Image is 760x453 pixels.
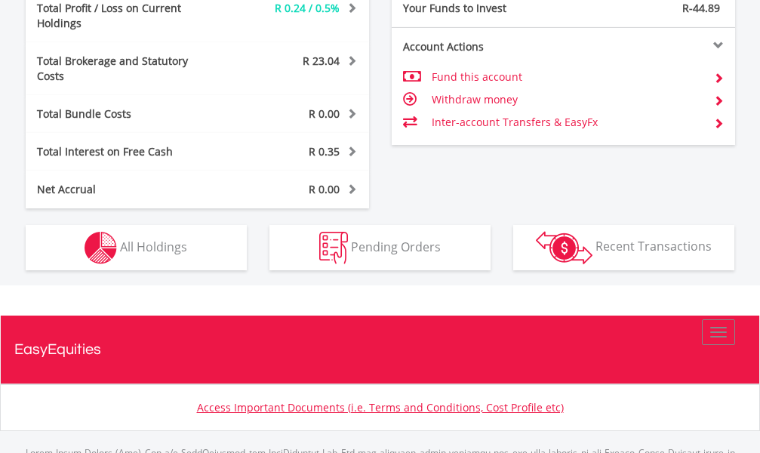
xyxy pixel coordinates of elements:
[303,54,340,68] span: R 23.04
[85,232,117,264] img: holdings-wht.png
[14,316,746,384] a: EasyEquities
[536,231,592,264] img: transactions-zar-wht.png
[26,54,226,84] div: Total Brokerage and Statutory Costs
[351,238,441,254] span: Pending Orders
[26,1,226,31] div: Total Profit / Loss on Current Holdings
[26,106,226,122] div: Total Bundle Costs
[432,111,706,134] td: Inter-account Transfers & EasyFx
[197,400,564,414] a: Access Important Documents (i.e. Terms and Conditions, Cost Profile etc)
[309,106,340,121] span: R 0.00
[26,225,247,270] button: All Holdings
[682,1,720,15] span: R-44.89
[309,144,340,159] span: R 0.35
[269,225,491,270] button: Pending Orders
[309,182,340,196] span: R 0.00
[26,144,226,159] div: Total Interest on Free Cash
[275,1,340,15] span: R 0.24 / 0.5%
[319,232,348,264] img: pending_instructions-wht.png
[513,225,734,270] button: Recent Transactions
[392,1,564,16] div: Your Funds to Invest
[392,39,564,54] div: Account Actions
[432,88,706,111] td: Withdraw money
[595,238,712,254] span: Recent Transactions
[120,238,187,254] span: All Holdings
[26,182,226,197] div: Net Accrual
[432,66,706,88] td: Fund this account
